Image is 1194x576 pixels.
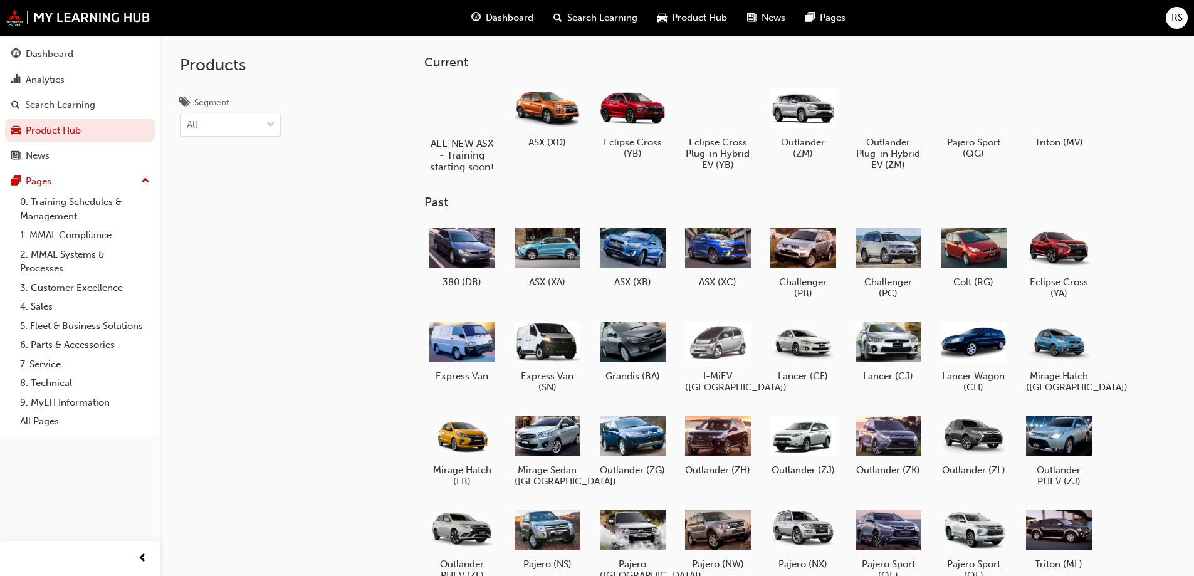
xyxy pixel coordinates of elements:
a: ASX (XC) [680,220,755,293]
h5: Eclipse Cross (YB) [600,137,666,159]
span: pages-icon [805,10,815,26]
h5: ALL-NEW ASX - Training starting soon! [427,137,496,173]
h5: Express Van [429,370,495,382]
h5: 380 (DB) [429,276,495,288]
a: All Pages [15,412,155,431]
a: 6. Parts & Accessories [15,335,155,355]
button: Pages [5,170,155,193]
h5: Outlander (ZH) [685,464,751,476]
a: Outlander (ZH) [680,408,755,481]
h5: Mirage Hatch ([GEOGRAPHIC_DATA]) [1026,370,1092,393]
span: car-icon [657,10,667,26]
a: 4. Sales [15,297,155,317]
h5: Outlander (ZJ) [770,464,836,476]
a: Outlander PHEV (ZJ) [1021,408,1096,492]
a: 0. Training Schedules & Management [15,192,155,226]
a: Lancer (CJ) [851,314,926,387]
a: Pajero (NS) [510,502,585,575]
a: Outlander (ZL) [936,408,1011,481]
a: search-iconSearch Learning [543,5,647,31]
span: news-icon [747,10,757,26]
h5: Colt (RG) [941,276,1007,288]
h5: Outlander PHEV (ZJ) [1026,464,1092,487]
h5: Grandis (BA) [600,370,666,382]
a: 5. Fleet & Business Solutions [15,317,155,336]
h5: Challenger (PC) [856,276,921,299]
span: guage-icon [11,49,21,60]
span: Search Learning [567,11,637,25]
a: Outlander (ZG) [595,408,670,481]
a: Express Van [424,314,500,387]
a: Grandis (BA) [595,314,670,387]
h5: Pajero (NS) [515,558,580,570]
a: ASX (XA) [510,220,585,293]
a: car-iconProduct Hub [647,5,737,31]
h5: ASX (XA) [515,276,580,288]
span: search-icon [11,100,20,111]
a: Outlander (ZK) [851,408,926,481]
a: ASX (XD) [510,80,585,152]
span: tags-icon [180,98,189,109]
a: 3. Customer Excellence [15,278,155,298]
h5: I-MiEV ([GEOGRAPHIC_DATA]) [685,370,751,393]
a: Challenger (PB) [765,220,841,304]
h5: ASX (XB) [600,276,666,288]
div: Segment [194,97,229,109]
a: Eclipse Cross (YA) [1021,220,1096,304]
h5: Mirage Sedan ([GEOGRAPHIC_DATA]) [515,464,580,487]
a: Outlander (ZJ) [765,408,841,481]
span: car-icon [11,125,21,137]
a: 9. MyLH Information [15,393,155,412]
a: Lancer (CF) [765,314,841,387]
a: Challenger (PC) [851,220,926,304]
a: pages-iconPages [795,5,856,31]
a: guage-iconDashboard [461,5,543,31]
h5: Outlander (ZM) [770,137,836,159]
a: Mirage Hatch ([GEOGRAPHIC_DATA]) [1021,314,1096,398]
span: news-icon [11,150,21,162]
a: Search Learning [5,93,155,117]
a: Dashboard [5,43,155,66]
a: News [5,144,155,167]
span: Dashboard [486,11,533,25]
span: down-icon [266,117,275,134]
h5: Outlander (ZG) [600,464,666,476]
button: DashboardAnalyticsSearch LearningProduct HubNews [5,40,155,170]
a: Pajero Sport (QG) [936,80,1011,164]
span: RS [1171,11,1183,25]
div: Search Learning [25,98,95,112]
a: mmal [6,9,150,26]
a: Lancer Wagon (CH) [936,314,1011,398]
a: Triton (MV) [1021,80,1096,152]
a: Colt (RG) [936,220,1011,293]
h5: ASX (XD) [515,137,580,148]
h5: Mirage Hatch (LB) [429,464,495,487]
a: I-MiEV ([GEOGRAPHIC_DATA]) [680,314,755,398]
a: Analytics [5,68,155,92]
h5: Triton (ML) [1026,558,1092,570]
h5: Outlander (ZK) [856,464,921,476]
a: Mirage Hatch (LB) [424,408,500,492]
div: Pages [26,174,51,189]
h5: Challenger (PB) [770,276,836,299]
a: 1. MMAL Compliance [15,226,155,245]
a: Eclipse Cross Plug-in Hybrid EV (YB) [680,80,755,175]
a: Triton (ML) [1021,502,1096,575]
h5: Lancer (CJ) [856,370,921,382]
h5: Lancer (CF) [770,370,836,382]
a: Eclipse Cross (YB) [595,80,670,164]
span: guage-icon [471,10,481,26]
a: 2. MMAL Systems & Processes [15,245,155,278]
a: Pajero (NW) [680,502,755,575]
h3: Past [424,195,1136,209]
div: Analytics [26,73,65,87]
h5: Outlander Plug-in Hybrid EV (ZM) [856,137,921,170]
h5: Triton (MV) [1026,137,1092,148]
div: News [26,149,50,163]
span: Pages [820,11,846,25]
h5: Pajero (NW) [685,558,751,570]
button: RS [1166,7,1188,29]
h5: Outlander (ZL) [941,464,1007,476]
span: up-icon [141,173,150,189]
